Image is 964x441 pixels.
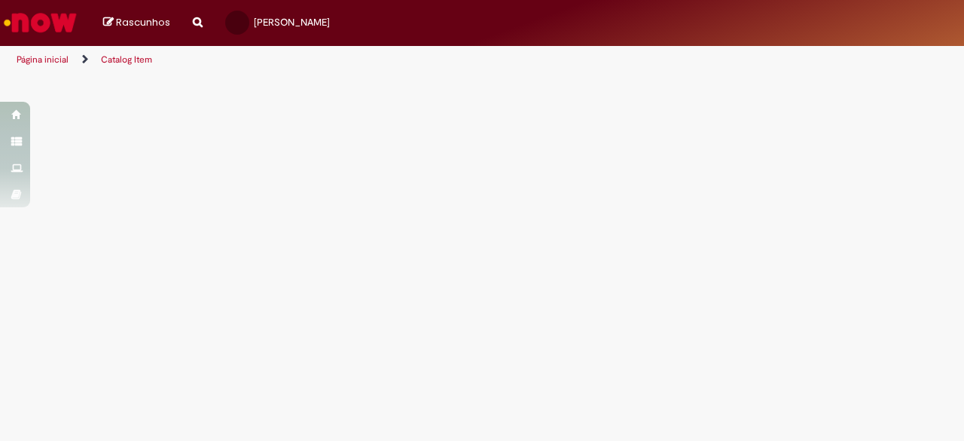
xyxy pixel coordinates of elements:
a: Catalog Item [101,54,152,66]
a: Página inicial [17,54,69,66]
img: ServiceNow [2,8,79,38]
a: Rascunhos [103,16,170,30]
ul: Trilhas de página [11,46,631,74]
span: [PERSON_NAME] [254,16,330,29]
span: Rascunhos [116,15,170,29]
